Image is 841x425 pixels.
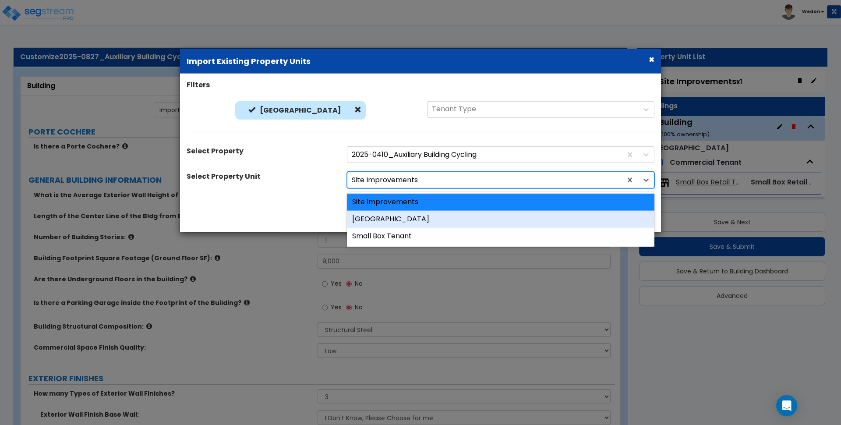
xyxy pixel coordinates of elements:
[187,56,311,67] b: Import Existing Property Units
[347,194,654,211] div: Site Improvements
[776,395,797,416] div: Open Intercom Messenger
[649,55,654,64] button: ×
[347,228,654,245] div: Small Box Tenant
[187,172,261,182] label: Select Property Unit
[187,80,210,90] label: Filters
[347,211,654,228] div: [GEOGRAPHIC_DATA]
[260,105,341,115] b: [GEOGRAPHIC_DATA]
[187,146,244,156] label: Select Property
